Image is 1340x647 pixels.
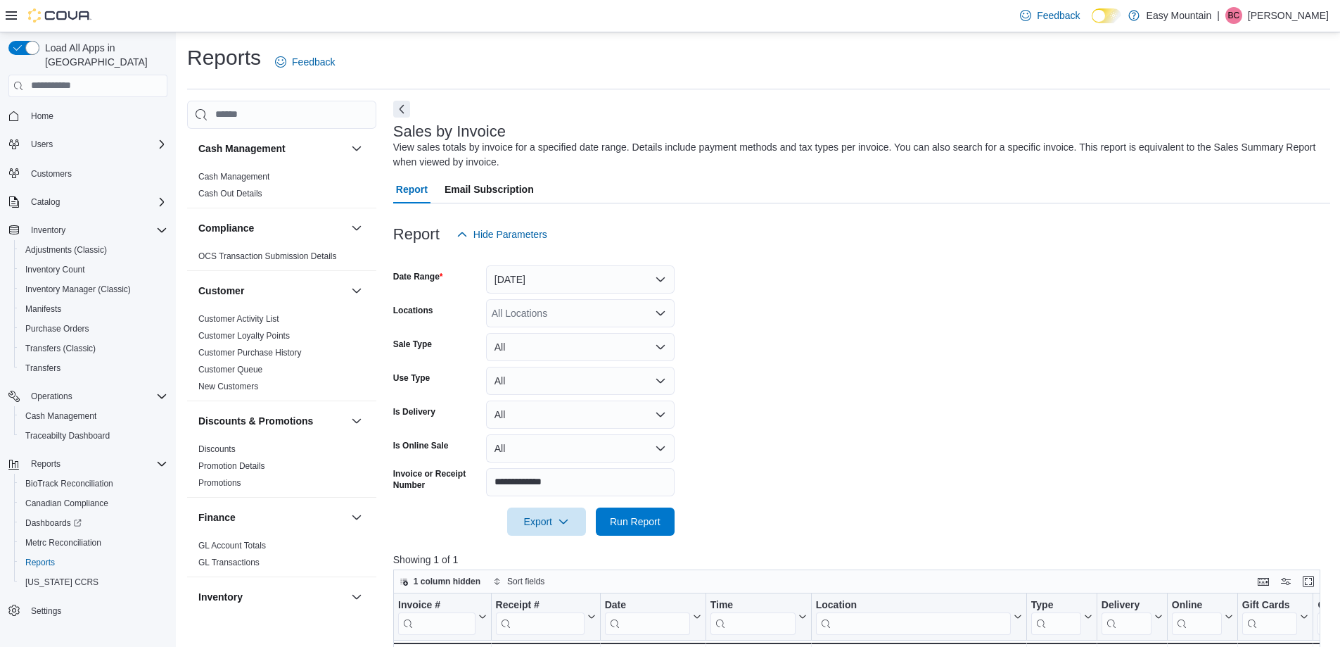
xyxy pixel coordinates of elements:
div: Online [1172,599,1222,613]
span: Inventory Manager (Classic) [20,281,167,298]
span: Report [396,175,428,203]
button: Reports [25,456,66,472]
div: Delivery [1102,599,1151,613]
span: Purchase Orders [25,323,89,334]
span: Cash Out Details [198,188,262,199]
span: Traceabilty Dashboard [20,427,167,444]
span: Customers [25,164,167,182]
button: Inventory Count [14,260,173,279]
button: Export [507,508,586,536]
span: OCS Transaction Submission Details [198,251,337,262]
button: Users [25,136,58,153]
a: Settings [25,603,67,620]
a: Feedback [269,48,340,76]
span: Canadian Compliance [25,498,108,509]
label: Use Type [393,372,430,384]
div: Gift Card Sales [1242,599,1298,635]
span: Cash Management [20,408,167,425]
button: Run Report [596,508,675,536]
a: Adjustments (Classic) [20,241,113,258]
span: 1 column hidden [414,576,480,587]
button: Finance [198,510,345,524]
button: All [486,367,675,395]
span: Promotions [198,477,241,489]
button: Type [1031,599,1092,635]
button: Operations [3,387,173,406]
span: Inventory Count [20,261,167,278]
span: Sort fields [507,576,544,587]
span: Reports [25,557,55,568]
button: Online [1172,599,1233,635]
p: Easy Mountain [1147,7,1212,24]
label: Is Online Sale [393,440,449,451]
button: Receipt # [495,599,595,635]
span: Export [516,508,578,536]
button: Display options [1277,573,1294,590]
input: Dark Mode [1092,8,1121,23]
a: Inventory Count [20,261,91,278]
h1: Reports [187,44,261,72]
span: Transfers [20,360,167,377]
span: Inventory Count [25,264,85,275]
button: Inventory [25,222,71,239]
div: Delivery [1102,599,1151,635]
span: Catalog [31,196,60,208]
h3: Report [393,226,440,243]
button: Reports [3,454,173,474]
div: Compliance [187,248,376,270]
h3: Customer [198,284,244,298]
span: Promotion Details [198,460,265,472]
span: Reports [31,458,60,470]
h3: Compliance [198,221,254,235]
a: Discounts [198,444,236,454]
button: [DATE] [486,265,675,294]
a: Customer Loyalty Points [198,331,290,341]
a: Cash Out Details [198,189,262,199]
span: Load All Apps in [GEOGRAPHIC_DATA] [39,41,167,69]
span: Inventory [25,222,167,239]
span: Customer Purchase History [198,347,302,358]
a: Cash Management [20,408,102,425]
a: Purchase Orders [20,320,95,337]
button: Cash Management [198,142,345,156]
button: All [486,333,675,361]
button: Catalog [3,192,173,212]
button: Open list of options [655,308,666,319]
span: Adjustments (Classic) [20,241,167,258]
span: Home [25,107,167,125]
button: Manifests [14,299,173,319]
span: New Customers [198,381,258,392]
button: Home [3,106,173,126]
a: Feedback [1014,1,1085,30]
button: BioTrack Reconciliation [14,474,173,494]
button: Catalog [25,194,65,211]
button: Cash Management [348,140,365,157]
a: Promotions [198,478,241,488]
span: Reports [20,554,167,571]
a: Customer Purchase History [198,348,302,358]
span: Cash Management [198,171,269,182]
span: Dashboards [20,515,167,532]
span: Users [25,136,167,153]
label: Date Range [393,271,443,282]
span: Run Report [610,515,661,529]
button: Users [3,134,173,154]
div: View sales totals by invoice for a specified date range. Details include payment methods and tax ... [393,140,1323,170]
p: | [1217,7,1220,24]
span: Reports [25,456,167,472]
span: Feedback [1037,8,1080,23]
button: [US_STATE] CCRS [14,572,173,592]
span: BC [1228,7,1240,24]
a: Reports [20,554,60,571]
label: Is Delivery [393,406,435,417]
img: Cova [28,8,91,23]
div: Date [605,599,690,613]
span: Customer Queue [198,364,262,375]
button: Discounts & Promotions [348,413,365,429]
label: Invoice or Receipt Number [393,468,480,491]
a: BioTrack Reconciliation [20,475,119,492]
button: Canadian Compliance [14,494,173,513]
a: Transfers (Classic) [20,340,101,357]
span: Inventory [31,225,65,236]
span: Catalog [25,194,167,211]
